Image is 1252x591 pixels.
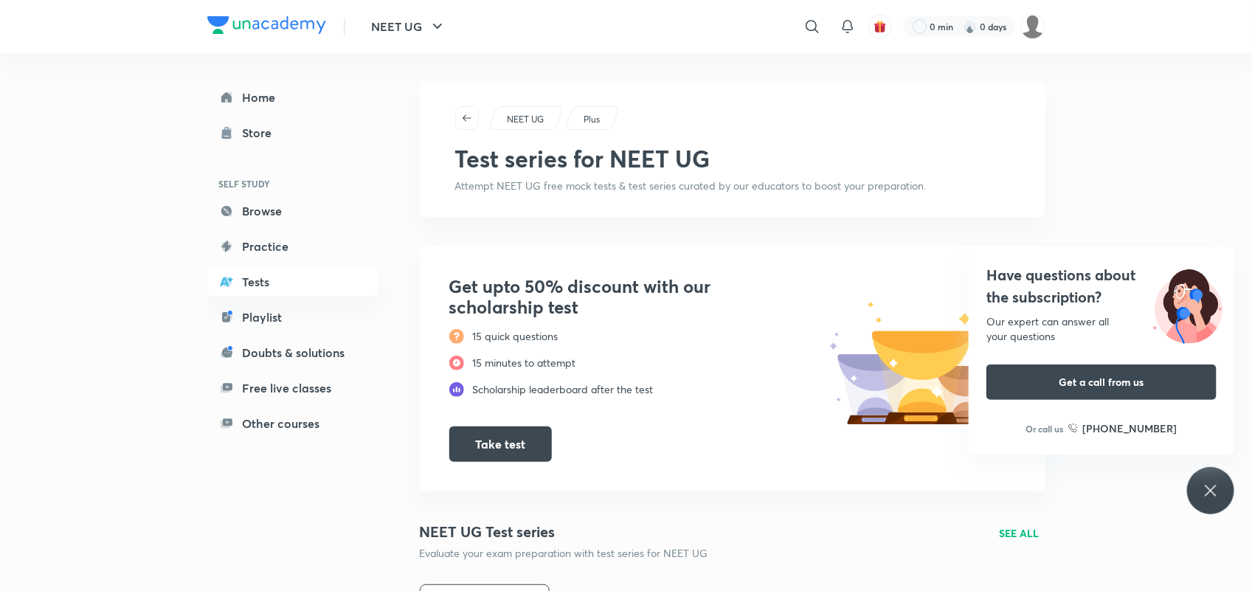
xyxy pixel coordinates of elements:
div: Store [243,124,281,142]
img: dst-trophy [815,276,1016,462]
div: Scholarship leaderboard after the test [473,382,654,397]
h6: SELF STUDY [207,171,378,196]
h4: Have questions about the subscription? [986,264,1217,308]
a: Plus [581,113,602,126]
div: Our expert can answer all your questions [986,314,1217,344]
button: Get a call from us [986,364,1217,400]
a: NEET UG [504,113,546,126]
a: Doubts & solutions [207,338,378,367]
p: Plus [584,113,600,126]
a: Other courses [207,409,378,438]
img: streak [963,19,978,34]
p: Attempt NEET UG free mock tests & test series curated by our educators to boost your preparation. [455,179,1010,193]
img: dst-points [449,329,464,344]
div: 15 quick questions [473,329,558,344]
img: dst-points [449,356,464,370]
a: [PHONE_NUMBER] [1068,421,1177,436]
p: NEET UG [507,113,544,126]
div: 15 minutes to attempt [473,356,576,370]
a: Practice [207,232,378,261]
a: Free live classes [207,373,378,403]
img: dst-points [449,382,464,397]
a: SEE ALL [1000,525,1040,541]
img: Company Logo [207,16,326,34]
img: ttu_illustration_new.svg [1141,264,1234,344]
a: Tests [207,267,378,297]
button: NEET UG [363,12,455,41]
h1: Test series for NEET UG [455,145,1010,173]
p: Evaluate your exam preparation with test series for NEET UG [420,546,708,561]
a: Store [207,118,378,148]
h6: [PHONE_NUMBER] [1083,421,1177,436]
a: Home [207,83,378,112]
button: Take test [449,426,552,462]
div: Get upto 50% discount with our scholarship test [449,276,785,317]
p: Or call us [1026,422,1064,435]
a: Company Logo [207,16,326,38]
h4: NEET UG Test series [420,521,708,543]
a: Playlist [207,303,378,332]
img: shilakha [1020,14,1045,39]
button: avatar [868,15,892,38]
img: avatar [874,20,887,33]
a: Browse [207,196,378,226]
